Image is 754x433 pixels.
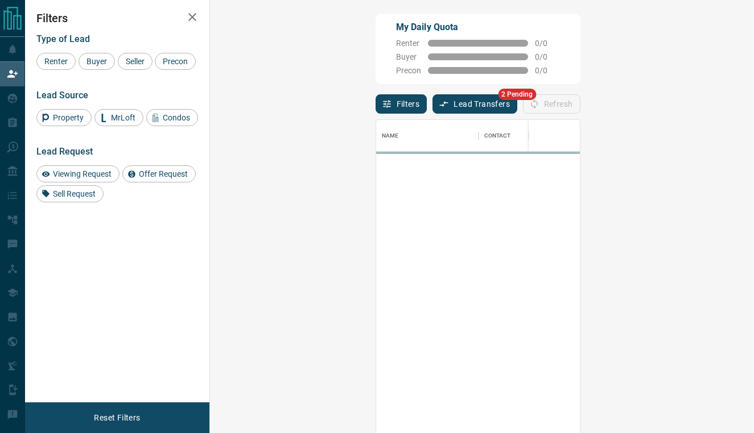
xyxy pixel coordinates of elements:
[118,53,153,70] div: Seller
[432,94,517,114] button: Lead Transfers
[135,169,192,178] span: Offer Request
[376,120,479,152] div: Name
[396,66,421,75] span: Precon
[146,109,198,126] div: Condos
[122,57,149,66] span: Seller
[479,120,570,152] div: Contact
[535,39,560,48] span: 0 / 0
[396,39,421,48] span: Renter
[49,169,116,178] span: Viewing Request
[49,189,100,198] span: Sell Request
[83,57,111,66] span: Buyer
[396,52,421,61] span: Buyer
[40,57,72,66] span: Renter
[36,11,198,25] h2: Filters
[36,165,120,182] div: Viewing Request
[159,57,192,66] span: Precon
[79,53,115,70] div: Buyer
[107,113,139,122] span: MrLoft
[36,185,104,202] div: Sell Request
[155,53,196,70] div: Precon
[36,34,90,44] span: Type of Lead
[36,109,92,126] div: Property
[122,165,196,182] div: Offer Request
[382,120,399,152] div: Name
[484,120,511,152] div: Contact
[498,89,536,100] span: 2 Pending
[49,113,88,122] span: Property
[376,94,427,114] button: Filters
[159,113,194,122] span: Condos
[396,20,560,34] p: My Daily Quota
[36,146,93,157] span: Lead Request
[535,66,560,75] span: 0 / 0
[535,52,560,61] span: 0 / 0
[36,90,88,101] span: Lead Source
[94,109,143,126] div: MrLoft
[36,53,76,70] div: Renter
[86,408,147,427] button: Reset Filters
